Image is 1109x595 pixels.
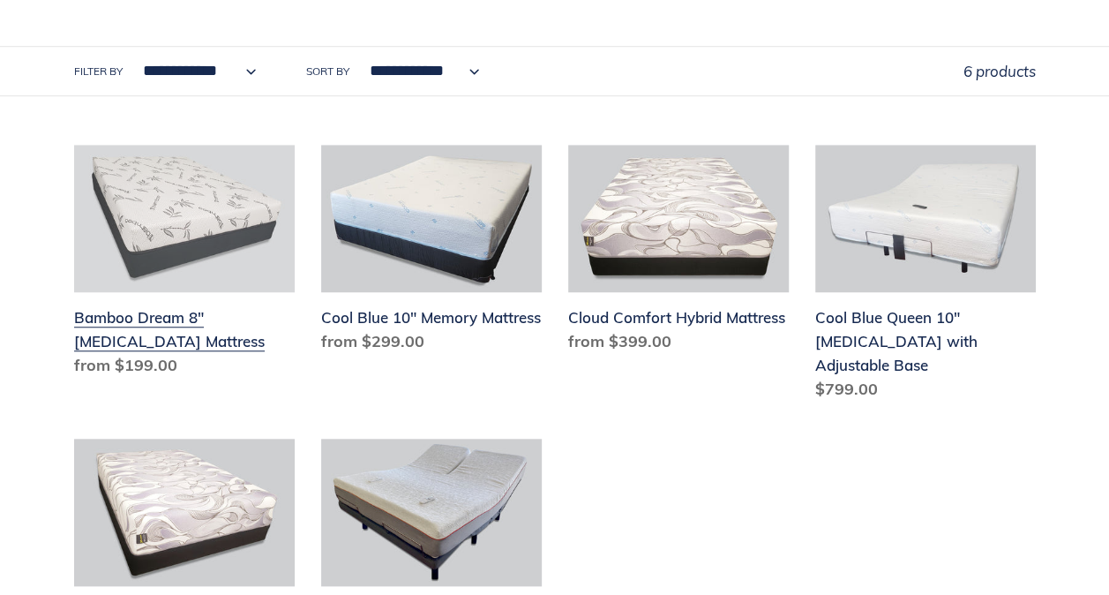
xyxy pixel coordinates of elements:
span: 6 products [963,62,1036,80]
a: Cloud Comfort Hybrid Mattress [568,145,789,360]
a: Cool Blue 10" Memory Mattress [321,145,542,360]
a: Bamboo Dream 8" Memory Foam Mattress [74,145,295,384]
a: Cool Blue Queen 10" Memory Foam with Adjustable Base [815,145,1036,408]
label: Filter by [74,64,123,79]
label: Sort by [306,64,349,79]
